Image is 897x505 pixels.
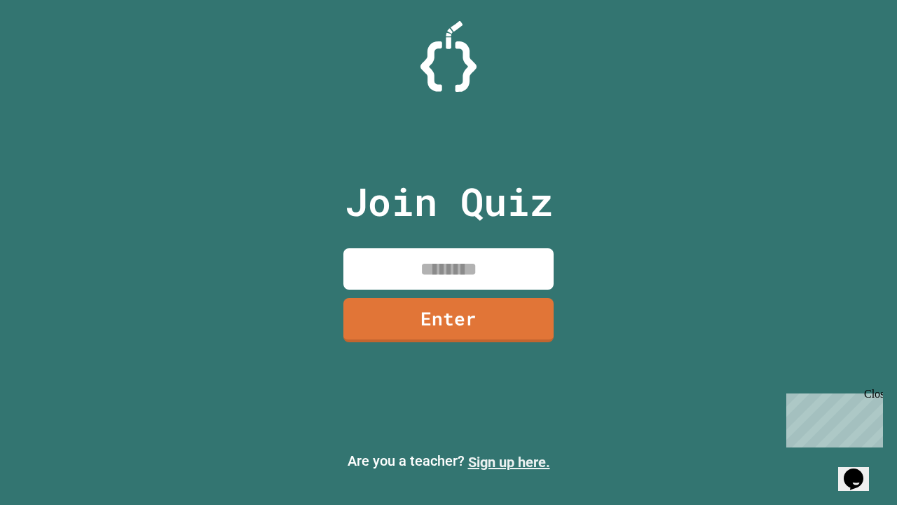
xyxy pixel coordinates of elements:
iframe: chat widget [838,449,883,491]
a: Enter [343,298,554,342]
iframe: chat widget [781,388,883,447]
p: Join Quiz [345,173,553,231]
p: Are you a teacher? [11,450,886,473]
a: Sign up here. [468,454,550,471]
img: Logo.svg [420,21,477,92]
div: Chat with us now!Close [6,6,97,89]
